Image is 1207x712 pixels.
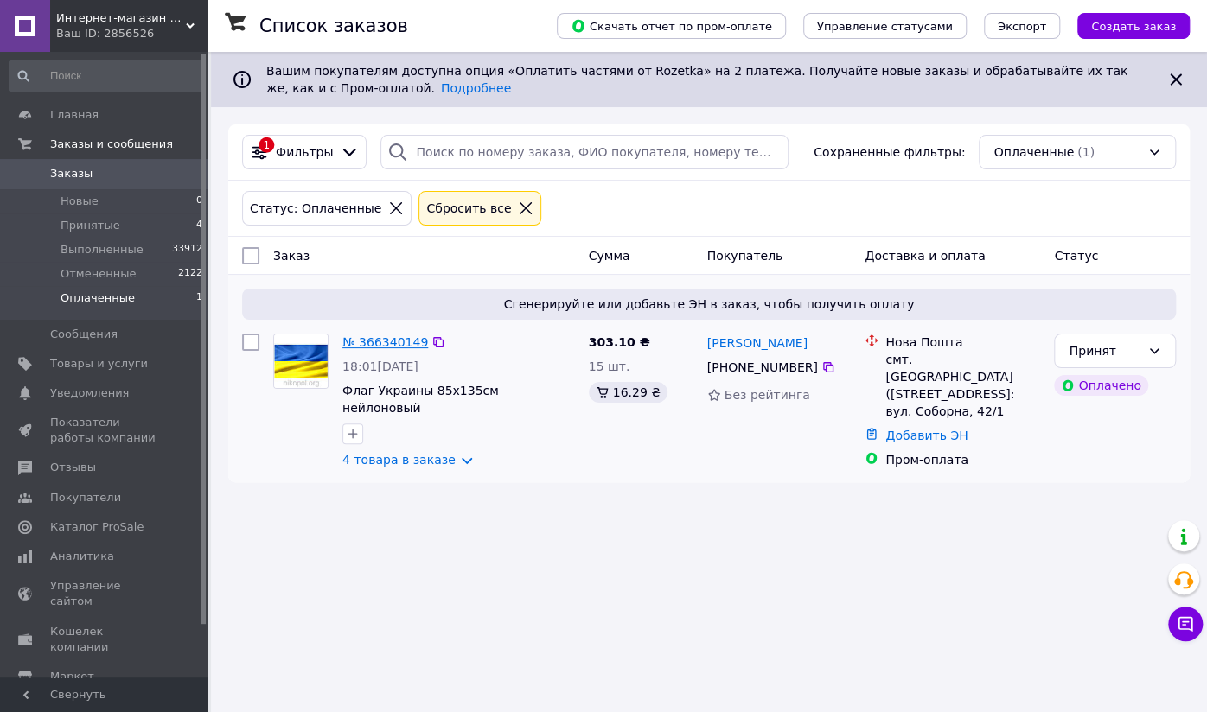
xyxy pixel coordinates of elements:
span: Вашим покупателям доступна опция «Оплатить частями от Rozetka» на 2 платежа. Получайте новые зака... [266,64,1127,95]
a: Подробнее [441,81,511,95]
span: Главная [50,107,99,123]
a: № 366340149 [342,335,428,349]
input: Поиск по номеру заказа, ФИО покупателя, номеру телефона, Email, номеру накладной [380,135,788,169]
a: Создать заказ [1060,18,1190,32]
span: Товары и услуги [50,356,148,372]
span: Интернет-магазин NikopoL - канцтовары для школы и офиса [56,10,186,26]
span: Аналитика [50,549,114,564]
span: Сообщения [50,327,118,342]
a: Фото товару [273,334,329,389]
input: Поиск [9,60,204,92]
a: Добавить ЭН [885,429,968,442]
div: Пром-оплата [885,451,1040,468]
span: Фильтры [276,143,333,161]
span: 15 шт. [589,359,630,373]
span: Выполненные [61,242,144,257]
a: Флаг Украины 85х135см нейлоновый [342,384,499,415]
span: Каталог ProSale [50,519,144,535]
div: Нова Пошта [885,334,1040,351]
span: Скачать отчет по пром-оплате [571,18,772,34]
span: 2122 [178,266,202,282]
span: Показатели работы компании [50,415,160,446]
span: [PHONE_NUMBER] [707,360,818,374]
div: Статус: Оплаченные [246,199,385,218]
span: Кошелек компании [50,624,160,655]
span: Управление статусами [817,20,953,33]
a: 4 товара в заказе [342,453,456,467]
button: Скачать отчет по пром-оплате [557,13,786,39]
span: 303.10 ₴ [589,335,650,349]
span: Заказы и сообщения [50,137,173,152]
span: Покупатель [707,249,783,263]
span: Сохраненные фильтры: [814,143,965,161]
button: Чат с покупателем [1168,607,1203,641]
div: 16.29 ₴ [589,382,667,403]
span: 18:01[DATE] [342,359,418,373]
span: 0 [196,194,202,209]
span: Экспорт [998,20,1046,33]
span: Уведомления [50,385,129,401]
button: Экспорт [984,13,1060,39]
div: Принят [1069,341,1140,360]
span: 4 [196,218,202,233]
button: Создать заказ [1077,13,1190,39]
div: Оплачено [1054,375,1147,396]
span: Принятые [61,218,120,233]
span: Создать заказ [1091,20,1176,33]
div: Сбросить все [423,199,514,218]
span: Управление сайтом [50,578,160,609]
span: Доставка и оплата [865,249,985,263]
span: Покупатели [50,490,121,505]
span: Новые [61,194,99,209]
span: Заказы [50,166,93,181]
div: смт. [GEOGRAPHIC_DATA] ([STREET_ADDRESS]: вул. Соборна, 42/1 [885,351,1040,420]
span: 1 [196,290,202,306]
span: Сумма [589,249,630,263]
span: Статус [1054,249,1098,263]
img: Фото товару [274,334,328,388]
span: 33912 [172,242,202,257]
span: Без рейтинга [725,388,810,402]
span: Оплаченные [993,143,1074,161]
span: (1) [1077,145,1095,159]
div: Ваш ID: 2856526 [56,26,208,41]
span: Оплаченные [61,290,135,306]
span: Сгенерируйте или добавьте ЭН в заказ, чтобы получить оплату [249,296,1169,313]
button: Управление статусами [803,13,967,39]
span: Заказ [273,249,310,263]
span: Маркет [50,669,94,684]
span: Отзывы [50,460,96,475]
a: [PERSON_NAME] [707,334,808,352]
span: Отмененные [61,266,136,282]
h1: Список заказов [259,16,408,36]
